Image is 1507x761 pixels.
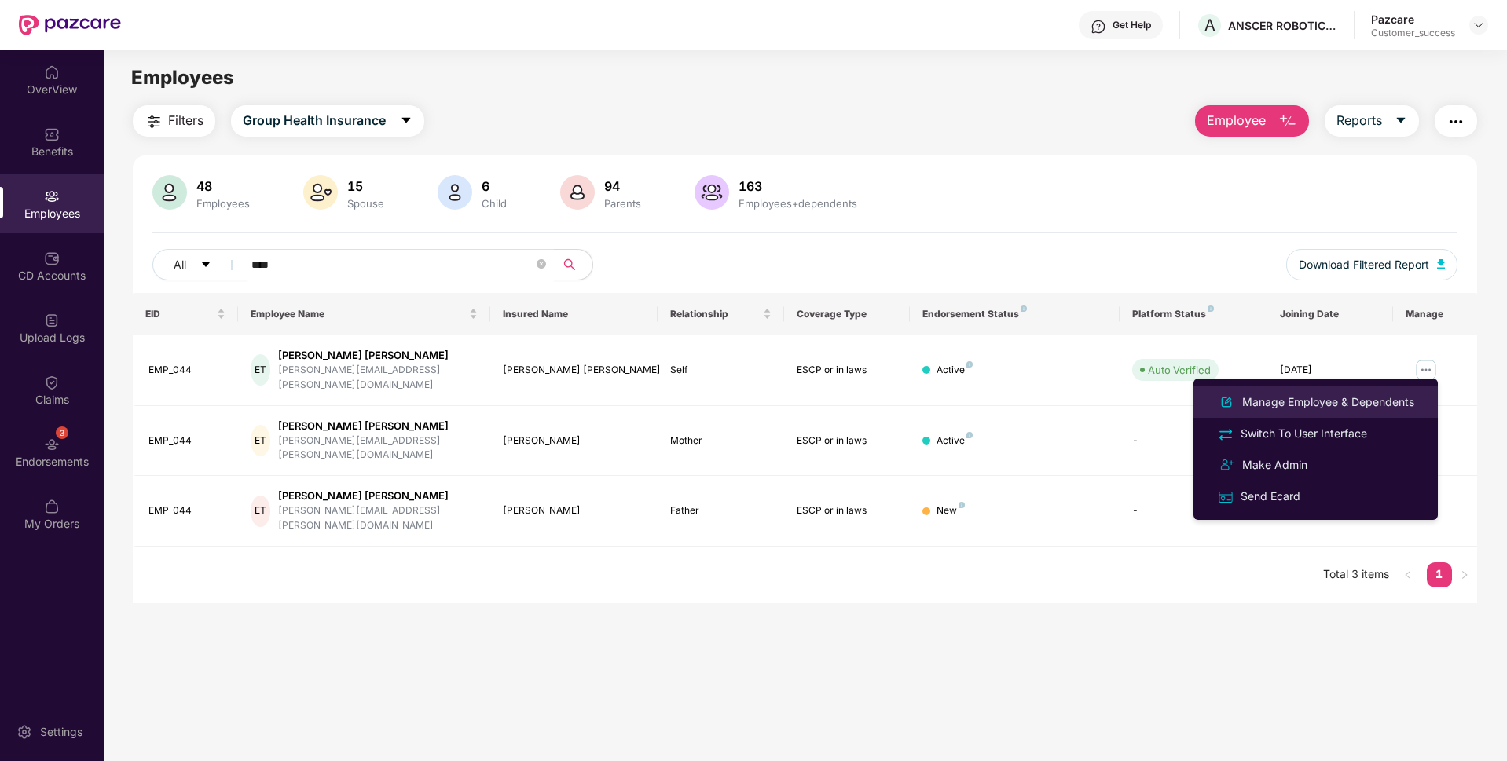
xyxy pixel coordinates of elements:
div: [PERSON_NAME] [PERSON_NAME] [278,419,478,434]
div: Parents [601,197,644,210]
div: Auto Verified [1148,362,1211,378]
span: Employee Name [251,308,466,320]
span: left [1403,570,1413,580]
span: All [174,256,186,273]
div: 15 [344,178,387,194]
li: Total 3 items [1323,562,1389,587]
span: Group Health Insurance [243,111,386,130]
span: close-circle [537,258,546,273]
th: EID [133,293,238,335]
span: EID [145,308,214,320]
div: Endorsement Status [922,308,1107,320]
img: svg+xml;base64,PHN2ZyBpZD0iRW5kb3JzZW1lbnRzIiB4bWxucz0iaHR0cDovL3d3dy53My5vcmcvMjAwMC9zdmciIHdpZH... [44,437,60,452]
div: ANSCER ROBOTICS PRIVATE LIMITED [1228,18,1338,33]
img: svg+xml;base64,PHN2ZyB4bWxucz0iaHR0cDovL3d3dy53My5vcmcvMjAwMC9zdmciIHhtbG5zOnhsaW5rPSJodHRwOi8vd3... [152,175,187,210]
div: Send Ecard [1237,488,1303,505]
div: New [937,503,965,518]
span: Employees [131,66,234,89]
div: [PERSON_NAME] [PERSON_NAME] [278,348,478,363]
div: ET [251,354,270,386]
img: svg+xml;base64,PHN2ZyB4bWxucz0iaHR0cDovL3d3dy53My5vcmcvMjAwMC9zdmciIHdpZHRoPSIyNCIgaGVpZ2h0PSIyNC... [145,112,163,131]
div: EMP_044 [148,363,225,378]
img: svg+xml;base64,PHN2ZyB4bWxucz0iaHR0cDovL3d3dy53My5vcmcvMjAwMC9zdmciIHdpZHRoPSI4IiBoZWlnaHQ9IjgiIH... [966,432,973,438]
span: Download Filtered Report [1299,256,1429,273]
button: Filters [133,105,215,137]
li: Previous Page [1395,562,1421,587]
div: Get Help [1113,19,1151,31]
th: Manage [1393,293,1477,335]
div: [PERSON_NAME] [503,503,646,518]
div: [PERSON_NAME] [PERSON_NAME] [278,488,478,503]
img: svg+xml;base64,PHN2ZyBpZD0iRW1wbG95ZWVzIiB4bWxucz0iaHR0cDovL3d3dy53My5vcmcvMjAwMC9zdmciIHdpZHRoPS... [44,188,60,204]
div: [PERSON_NAME][EMAIL_ADDRESS][PERSON_NAME][DOMAIN_NAME] [278,363,478,393]
span: right [1460,570,1469,580]
div: 3 [56,426,68,439]
img: svg+xml;base64,PHN2ZyB4bWxucz0iaHR0cDovL3d3dy53My5vcmcvMjAwMC9zdmciIHhtbG5zOnhsaW5rPSJodHRwOi8vd3... [1437,259,1445,269]
img: svg+xml;base64,PHN2ZyBpZD0iSGVscC0zMngzMiIgeG1sbnM9Imh0dHA6Ly93d3cudzMub3JnLzIwMDAvc3ZnIiB3aWR0aD... [1091,19,1106,35]
img: svg+xml;base64,PHN2ZyB4bWxucz0iaHR0cDovL3d3dy53My5vcmcvMjAwMC9zdmciIHdpZHRoPSI4IiBoZWlnaHQ9IjgiIH... [1021,305,1027,312]
span: caret-down [400,114,412,128]
th: Relationship [658,293,783,335]
div: ESCP or in laws [797,434,897,448]
button: right [1452,562,1477,587]
div: Father [670,503,771,518]
div: Spouse [344,197,387,210]
th: Insured Name [490,293,658,335]
span: caret-down [200,259,211,272]
th: Employee Name [238,293,490,335]
span: caret-down [1395,114,1407,128]
div: [PERSON_NAME][EMAIL_ADDRESS][PERSON_NAME][DOMAIN_NAME] [278,434,478,463]
button: left [1395,562,1421,587]
div: Active [937,363,973,378]
img: svg+xml;base64,PHN2ZyB4bWxucz0iaHR0cDovL3d3dy53My5vcmcvMjAwMC9zdmciIHdpZHRoPSI4IiBoZWlnaHQ9IjgiIH... [966,361,973,368]
a: 1 [1427,562,1452,586]
button: Reportscaret-down [1325,105,1419,137]
img: svg+xml;base64,PHN2ZyBpZD0iTXlfT3JkZXJzIiBkYXRhLW5hbWU9Ik15IE9yZGVycyIgeG1sbnM9Imh0dHA6Ly93d3cudz... [44,499,60,514]
div: Self [670,363,771,378]
li: Next Page [1452,562,1477,587]
img: svg+xml;base64,PHN2ZyB4bWxucz0iaHR0cDovL3d3dy53My5vcmcvMjAwMC9zdmciIHdpZHRoPSI4IiBoZWlnaHQ9IjgiIH... [959,502,965,508]
span: close-circle [537,259,546,269]
img: svg+xml;base64,PHN2ZyB4bWxucz0iaHR0cDovL3d3dy53My5vcmcvMjAwMC9zdmciIHhtbG5zOnhsaW5rPSJodHRwOi8vd3... [1278,112,1297,131]
div: ET [251,425,270,456]
div: Employees [193,197,253,210]
div: [PERSON_NAME] [503,434,646,448]
img: manageButton [1413,357,1439,382]
div: 48 [193,178,253,194]
div: Switch To User Interface [1237,425,1370,442]
th: Coverage Type [784,293,910,335]
button: Download Filtered Report [1286,249,1457,280]
div: Manage Employee & Dependents [1239,393,1417,411]
div: 163 [735,178,860,194]
span: search [554,258,585,271]
img: svg+xml;base64,PHN2ZyB4bWxucz0iaHR0cDovL3d3dy53My5vcmcvMjAwMC9zdmciIHhtbG5zOnhsaW5rPSJodHRwOi8vd3... [1217,393,1236,412]
div: [PERSON_NAME] [PERSON_NAME] [503,363,646,378]
span: A [1204,16,1215,35]
button: search [554,249,593,280]
img: svg+xml;base64,PHN2ZyBpZD0iQ0RfQWNjb3VudHMiIGRhdGEtbmFtZT0iQ0QgQWNjb3VudHMiIHhtbG5zPSJodHRwOi8vd3... [44,251,60,266]
div: Pazcare [1371,12,1455,27]
img: svg+xml;base64,PHN2ZyB4bWxucz0iaHR0cDovL3d3dy53My5vcmcvMjAwMC9zdmciIHhtbG5zOnhsaW5rPSJodHRwOi8vd3... [560,175,595,210]
img: svg+xml;base64,PHN2ZyBpZD0iRHJvcGRvd24tMzJ4MzIiIHhtbG5zPSJodHRwOi8vd3d3LnczLm9yZy8yMDAwL3N2ZyIgd2... [1472,19,1485,31]
img: svg+xml;base64,PHN2ZyBpZD0iQmVuZWZpdHMiIHhtbG5zPSJodHRwOi8vd3d3LnczLm9yZy8yMDAwL3N2ZyIgd2lkdGg9Ij... [44,126,60,142]
img: New Pazcare Logo [19,15,121,35]
img: svg+xml;base64,PHN2ZyB4bWxucz0iaHR0cDovL3d3dy53My5vcmcvMjAwMC9zdmciIHhtbG5zOnhsaW5rPSJodHRwOi8vd3... [438,175,472,210]
div: Employees+dependents [735,197,860,210]
button: Group Health Insurancecaret-down [231,105,424,137]
button: Allcaret-down [152,249,248,280]
img: svg+xml;base64,PHN2ZyBpZD0iVXBsb2FkX0xvZ3MiIGRhdGEtbmFtZT0iVXBsb2FkIExvZ3MiIHhtbG5zPSJodHRwOi8vd3... [44,313,60,328]
span: Relationship [670,308,759,320]
img: svg+xml;base64,PHN2ZyB4bWxucz0iaHR0cDovL3d3dy53My5vcmcvMjAwMC9zdmciIHdpZHRoPSI4IiBoZWlnaHQ9IjgiIH... [1208,305,1214,312]
span: Reports [1336,111,1382,130]
span: Employee [1207,111,1266,130]
button: Employee [1195,105,1309,137]
div: Child [478,197,510,210]
div: Mother [670,434,771,448]
div: Make Admin [1239,456,1311,474]
img: svg+xml;base64,PHN2ZyB4bWxucz0iaHR0cDovL3d3dy53My5vcmcvMjAwMC9zdmciIHdpZHRoPSIyNCIgaGVpZ2h0PSIyNC... [1217,426,1234,443]
img: svg+xml;base64,PHN2ZyB4bWxucz0iaHR0cDovL3d3dy53My5vcmcvMjAwMC9zdmciIHhtbG5zOnhsaW5rPSJodHRwOi8vd3... [303,175,338,210]
div: [DATE] [1280,363,1380,378]
td: - [1120,406,1267,477]
img: svg+xml;base64,PHN2ZyBpZD0iU2V0dGluZy0yMHgyMCIgeG1sbnM9Imh0dHA6Ly93d3cudzMub3JnLzIwMDAvc3ZnIiB3aW... [16,724,32,740]
div: EMP_044 [148,503,225,518]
